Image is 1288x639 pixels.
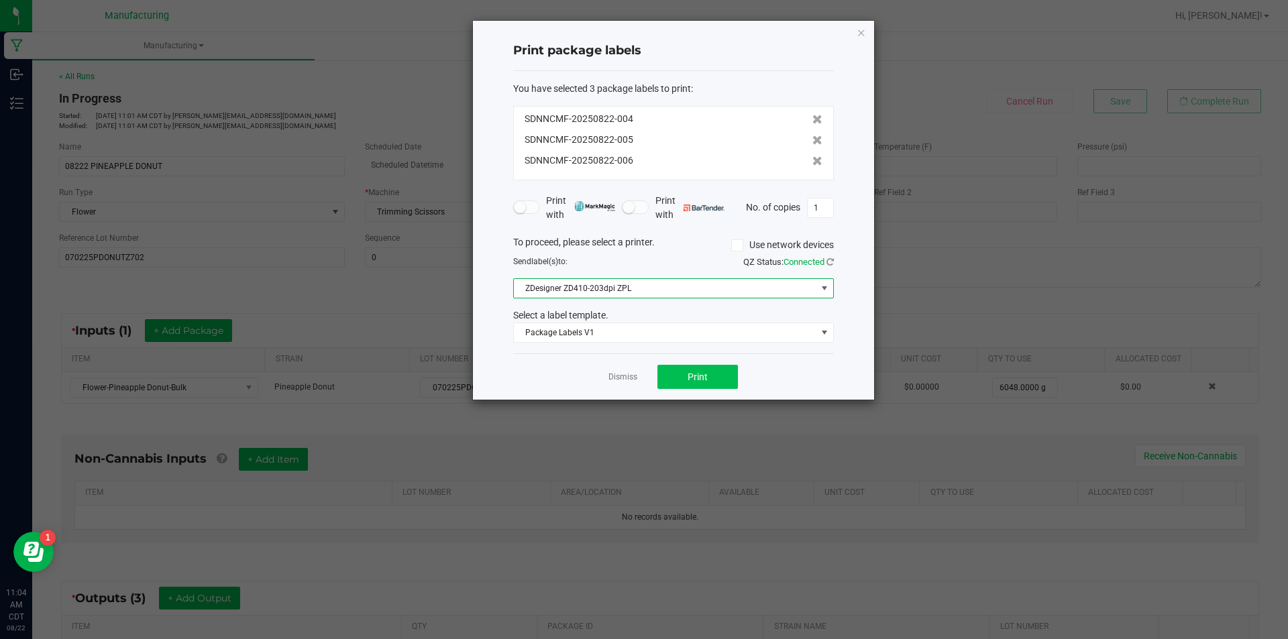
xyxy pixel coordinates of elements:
[746,201,800,212] span: No. of copies
[531,257,558,266] span: label(s)
[546,194,615,222] span: Print with
[655,194,724,222] span: Print with
[684,205,724,211] img: bartender.png
[40,530,56,546] iframe: Resource center unread badge
[513,257,568,266] span: Send to:
[513,42,834,60] h4: Print package labels
[743,257,834,267] span: QZ Status:
[503,235,844,255] div: To proceed, please select a printer.
[784,257,824,267] span: Connected
[608,371,637,383] a: Dismiss
[657,365,738,389] button: Print
[514,323,816,342] span: Package Labels V1
[513,83,691,94] span: You have selected 3 package labels to print
[13,532,54,572] iframe: Resource center
[525,112,633,126] span: SDNNCMF-20250822-004
[688,371,708,382] span: Print
[731,238,834,252] label: Use network devices
[503,308,844,323] div: Select a label template.
[574,201,615,211] img: mark_magic_cybra.png
[525,133,633,147] span: SDNNCMF-20250822-005
[514,279,816,298] span: ZDesigner ZD410-203dpi ZPL
[513,82,834,96] div: :
[525,154,633,168] span: SDNNCMF-20250822-006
